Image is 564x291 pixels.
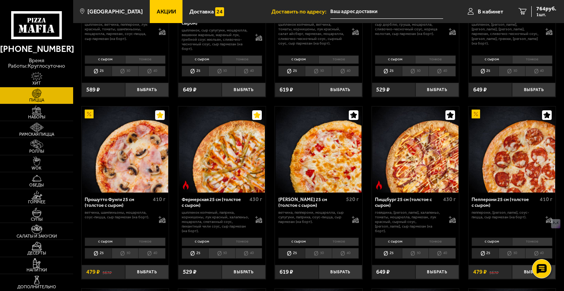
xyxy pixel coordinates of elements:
li: 40 [428,248,456,258]
a: АкционныйПепперони 25 см (толстое с сыром) [469,106,556,193]
li: 30 [305,248,332,258]
span: [GEOGRAPHIC_DATA] [87,9,143,15]
li: с сыром [85,238,125,246]
li: 40 [235,248,263,258]
img: Острое блюдо [181,181,190,190]
li: 25 [85,66,112,76]
li: с сыром [375,55,415,64]
p: сыр дорблю, груша, моцарелла, сливочно-чесночный соус, корица молотая, сыр пармезан (на борт). [375,22,443,37]
img: Прошутто Фунги 25 см (толстое с сыром) [82,106,168,193]
button: Выбрать [319,265,362,279]
button: Выбрать [512,83,556,97]
li: с сыром [85,55,125,64]
img: Прошутто Формаджио 25 см (толстое с сыром) [276,106,362,193]
li: с сыром [278,238,318,246]
span: 479 ₽ [473,269,487,275]
span: Санкт-Петербург, улица Осипенко 3 , подъезд 1 [330,5,443,19]
li: с сыром [278,55,318,64]
span: Доставка [189,9,214,15]
p: ветчина, шампиньоны, моцарелла, соус-пицца, сыр пармезан (на борт). [85,210,152,219]
li: с сыром [182,55,222,64]
p: цыпленок копченый, паприка, корнишоны, лук красный, халапеньо, моцарелла, сметанный соус, пикантн... [182,210,249,234]
div: [PERSON_NAME] 25 см (толстое с сыром) [278,197,345,208]
li: 30 [208,66,235,76]
li: тонкое [222,55,262,64]
button: Выбрать [415,83,459,97]
li: тонкое [512,238,552,246]
li: 40 [525,66,552,76]
span: 479 ₽ [86,269,100,275]
li: 40 [332,66,359,76]
li: 30 [499,66,526,76]
span: 430 г [249,196,262,203]
button: Выбрать [222,83,265,97]
li: 40 [332,248,359,258]
li: 30 [402,248,429,258]
span: 619 ₽ [279,269,293,275]
button: Выбрать [319,83,362,97]
span: 430 г [443,196,456,203]
li: 25 [85,248,112,258]
li: тонкое [222,238,262,246]
p: пепперони, [PERSON_NAME], соус-пицца, сыр пармезан (на борт). [472,210,539,219]
li: тонкое [415,238,455,246]
a: АкционныйПрошутто Фунги 25 см (толстое с сыром) [82,106,169,193]
li: 30 [112,66,139,76]
span: Доставить по адресу: [271,9,330,15]
button: Выбрать [512,265,556,279]
li: 25 [472,66,499,76]
img: Пепперони 25 см (толстое с сыром) [469,106,555,193]
li: 25 [472,248,499,258]
span: 410 г [540,196,552,203]
li: 30 [402,66,429,76]
span: 764 руб. [536,6,556,12]
li: тонкое [415,55,455,64]
button: Выбрать [222,265,265,279]
img: 15daf4d41897b9f0e9f617042186c801.svg [215,7,224,16]
button: Выбрать [125,83,169,97]
li: 40 [235,66,263,76]
img: Акционный [472,110,480,118]
div: Фермерская 25 см (толстое с сыром) [182,197,248,208]
li: тонкое [512,55,552,64]
li: 30 [208,248,235,258]
li: 25 [182,66,209,76]
span: 520 г [346,196,359,203]
li: тонкое [125,55,166,64]
li: 40 [428,66,456,76]
li: с сыром [472,55,512,64]
li: с сыром [182,238,222,246]
img: Фермерская 25 см (толстое с сыром) [179,106,265,193]
span: 649 ₽ [183,87,196,93]
span: 529 ₽ [376,87,390,93]
img: Пиццбург 25 см (толстое с сыром) [372,106,459,193]
span: В кабинет [478,9,503,15]
li: 25 [278,66,305,76]
p: цыпленок, ветчина, пепперони, лук красный, томаты, шампиньоны, моцарелла, пармезан, соус-пицца, с... [85,22,152,41]
span: 619 ₽ [279,87,293,93]
span: Акции [157,9,176,15]
button: Выбрать [125,265,169,279]
s: 567 ₽ [102,269,112,275]
button: Выбрать [415,265,459,279]
li: 25 [278,248,305,258]
span: 529 ₽ [183,269,196,275]
p: цыпленок, [PERSON_NAME], [PERSON_NAME], [PERSON_NAME], пармезан, сливочно-чесночный соус, [PERSON... [472,22,539,46]
li: с сыром [472,238,512,246]
li: 25 [375,248,402,258]
div: Пиццбург 25 см (толстое с сыром) [375,197,441,208]
img: Акционный [85,110,94,118]
li: с сыром [375,238,415,246]
div: Пепперони 25 см (толстое с сыром) [472,197,538,208]
span: 649 ₽ [376,269,390,275]
span: 410 г [153,196,166,203]
a: Острое блюдоФермерская 25 см (толстое с сыром) [178,106,265,193]
span: 649 ₽ [473,87,487,93]
span: 1 шт. [536,12,556,17]
li: тонкое [318,55,359,64]
li: 40 [138,66,166,76]
li: 30 [112,248,139,258]
a: Острое блюдоПиццбург 25 см (толстое с сыром) [372,106,459,193]
img: Острое блюдо [375,181,383,190]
